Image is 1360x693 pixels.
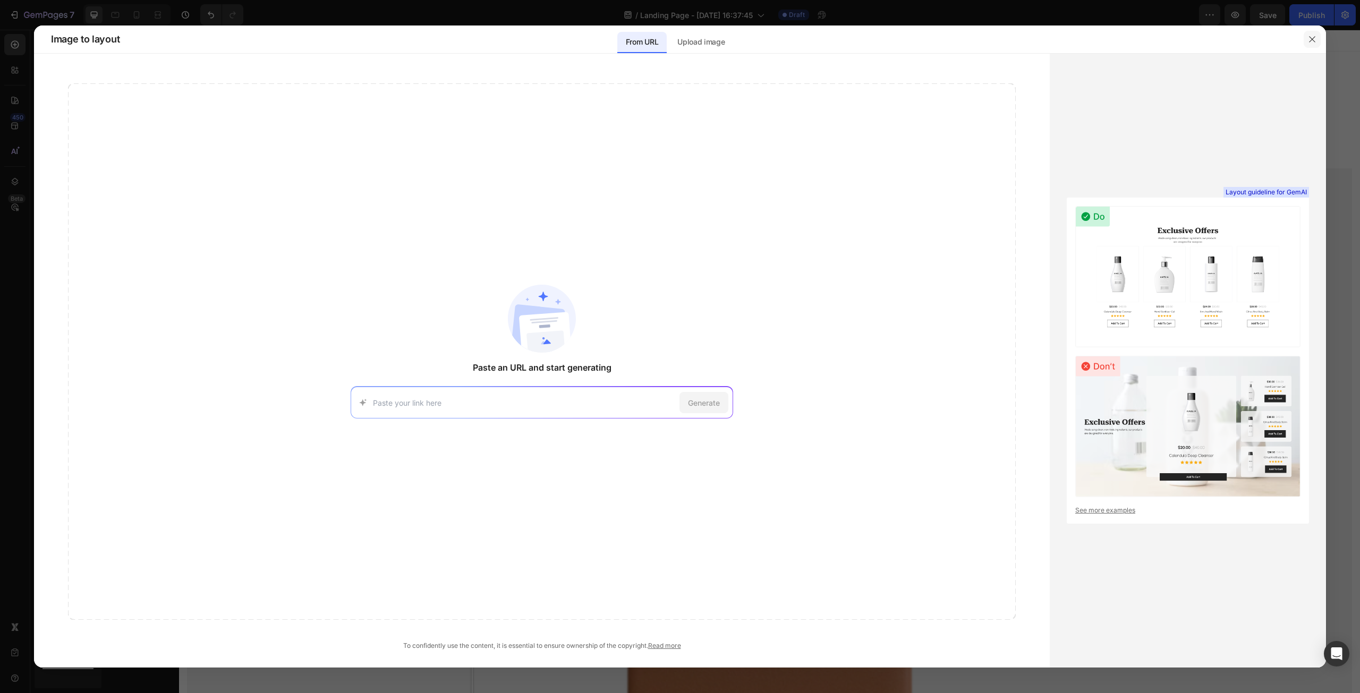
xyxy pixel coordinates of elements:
[688,397,720,408] span: Generate
[569,50,625,59] div: Drop element here
[626,36,658,48] p: From URL
[1075,506,1300,515] a: See more examples
[68,641,1016,651] div: To confidently use the content, it is essential to ensure ownership of the copyright.
[51,33,120,46] span: Image to layout
[1324,641,1349,666] div: Open Intercom Messenger
[373,397,675,408] input: Paste your link here
[1226,187,1307,197] span: Layout guideline for GemAI
[677,36,725,48] p: Upload image
[473,361,611,374] span: Paste an URL and start generating
[648,641,681,649] a: Read more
